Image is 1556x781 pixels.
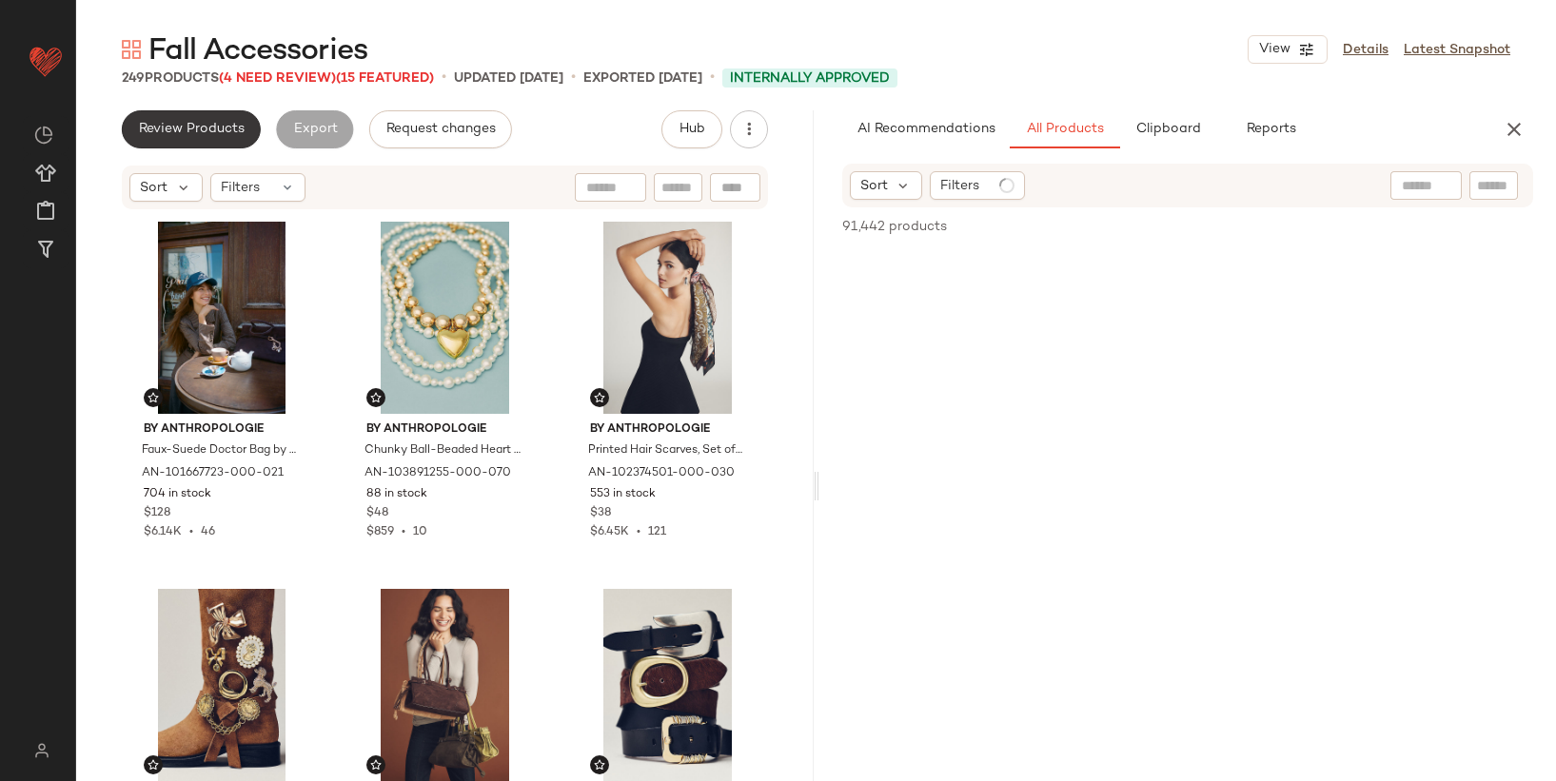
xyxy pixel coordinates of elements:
button: Hub [661,110,722,148]
span: 88 in stock [366,486,427,503]
span: $6.45K [590,526,629,538]
img: svg%3e [370,759,382,771]
span: By Anthropologie [366,421,522,439]
img: svg%3e [23,743,60,758]
span: All Products [1025,122,1103,137]
button: Request changes [369,110,512,148]
span: Request changes [385,122,496,137]
button: View [1248,35,1328,64]
span: Filters [940,176,979,196]
img: 101666923_021_b15 [351,589,538,781]
p: Exported [DATE] [583,68,702,88]
span: Chunky Ball-Beaded Heart Necklace by Anthropologie in Gold, Women's, Gold/Plated Brass [364,442,521,459]
span: Printed Hair Scarves, Set of 2 by Anthropologie in Green, Women's, Polyester [588,442,744,459]
img: svg%3e [148,759,159,771]
img: 103891255_070_b14 [351,222,538,414]
span: Fall Accessories [148,32,367,70]
span: • [394,526,413,538]
img: 102433471_001_b14 [575,589,761,781]
span: Reports [1245,122,1295,137]
span: $48 [366,505,388,522]
span: Sort [140,178,167,198]
img: 102374501_030_b14 [575,222,761,414]
span: Internally Approved [730,68,890,88]
span: • [710,67,715,89]
span: Filters [221,178,260,198]
span: (4 Need Review) [219,71,336,86]
span: AN-101667723-000-021 [142,465,284,482]
span: 121 [648,526,666,538]
span: $38 [590,505,611,522]
span: $6.14K [144,526,182,538]
span: Hub [678,122,704,137]
a: Details [1343,40,1389,60]
span: View [1258,42,1290,57]
span: 91,442 products [842,217,947,237]
span: 704 in stock [144,486,211,503]
span: By Anthropologie [144,421,300,439]
span: AI Recommendations [856,122,995,137]
div: Products [122,68,434,88]
img: svg%3e [594,392,605,403]
img: svg%3e [370,392,382,403]
span: 10 [413,526,427,538]
span: • [442,67,446,89]
img: svg%3e [594,759,605,771]
span: Clipboard [1134,122,1200,137]
span: AN-102374501-000-030 [588,465,735,482]
span: Review Products [138,122,245,137]
span: 46 [201,526,215,538]
span: Sort [860,176,888,196]
img: 101667723_021_b16 [128,222,315,414]
img: svg%3e [34,126,53,145]
button: Review Products [122,110,261,148]
span: Faux-Suede Doctor Bag by Anthropologie in Brown, Women's, Polyester [142,442,298,459]
span: 553 in stock [590,486,656,503]
img: svg%3e [148,392,159,403]
span: $859 [366,526,394,538]
span: • [571,67,576,89]
a: Latest Snapshot [1404,40,1510,60]
span: $128 [144,505,170,522]
span: (15 Featured) [336,71,434,86]
span: By Anthropologie [590,421,746,439]
span: • [182,526,201,538]
span: AN-103891255-000-070 [364,465,511,482]
img: heart_red.DM2ytmEG.svg [27,42,65,80]
p: updated [DATE] [454,68,563,88]
span: 249 [122,71,145,86]
img: 104520374_070_b14 [128,589,315,781]
span: • [629,526,648,538]
img: svg%3e [122,40,141,59]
